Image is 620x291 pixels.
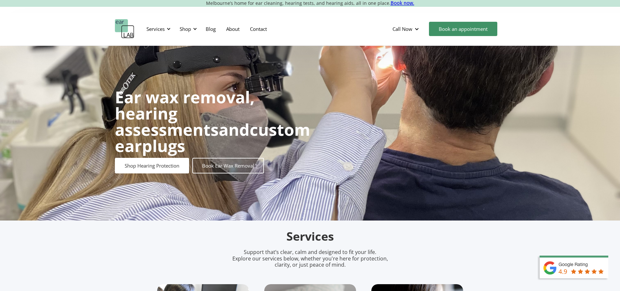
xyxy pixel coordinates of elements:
div: Call Now [393,26,412,32]
strong: custom earplugs [115,119,310,157]
a: About [221,19,245,38]
div: Shop [180,26,191,32]
a: home [115,19,134,39]
div: Services [143,19,172,39]
a: Shop Hearing Protection [115,158,189,173]
p: Support that’s clear, calm and designed to fit your life. Explore our services below, whether you... [224,249,396,268]
h2: Services [157,229,463,244]
div: Shop [176,19,199,39]
div: Call Now [387,19,426,39]
a: Contact [245,19,272,38]
a: Book Ear Wax Removal [192,158,264,173]
div: Services [146,26,165,32]
h1: and [115,89,310,154]
a: Book an appointment [429,22,497,36]
strong: Ear wax removal, hearing assessments [115,86,255,141]
a: Blog [200,19,221,38]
